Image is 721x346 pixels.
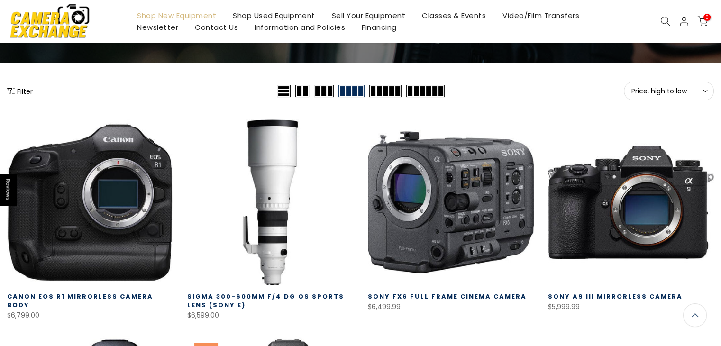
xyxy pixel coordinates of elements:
[703,14,711,21] span: 0
[697,16,708,27] a: 0
[187,21,246,33] a: Contact Us
[631,87,706,95] span: Price, high to low
[187,310,353,321] div: $6,599.00
[225,9,324,21] a: Shop Used Equipment
[683,303,707,327] a: Back to the top
[548,292,683,301] a: Sony a9 III Mirrorless Camera
[354,21,405,33] a: Financing
[187,292,344,310] a: Sigma 300-600mm f/4 DG OS Sports Lens (Sony E)
[548,301,714,313] div: $5,999.99
[129,21,187,33] a: Newsletter
[624,82,714,100] button: Price, high to low
[7,310,173,321] div: $6,799.00
[368,301,534,313] div: $6,499.99
[246,21,354,33] a: Information and Policies
[129,9,225,21] a: Shop New Equipment
[323,9,414,21] a: Sell Your Equipment
[7,292,153,310] a: Canon EOS R1 Mirrorless Camera Body
[7,86,33,96] button: Show filters
[494,9,588,21] a: Video/Film Transfers
[414,9,494,21] a: Classes & Events
[368,292,527,301] a: Sony FX6 Full Frame Cinema Camera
